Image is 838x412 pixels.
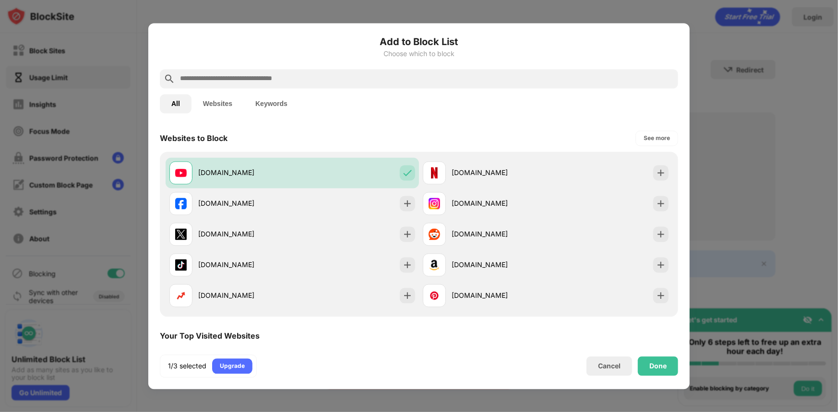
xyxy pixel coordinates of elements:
div: Websites to Block [160,133,227,143]
div: Done [649,362,667,370]
div: [DOMAIN_NAME] [198,168,292,178]
img: favicons [175,198,187,209]
div: [DOMAIN_NAME] [452,199,546,209]
button: All [160,94,192,113]
div: [DOMAIN_NAME] [198,260,292,270]
div: Upgrade [220,361,245,371]
img: favicons [175,228,187,240]
div: [DOMAIN_NAME] [452,168,546,178]
img: search.svg [164,73,175,84]
img: favicons [429,290,440,301]
img: favicons [429,259,440,271]
div: [DOMAIN_NAME] [198,229,292,239]
button: Websites [192,94,244,113]
img: favicons [175,167,187,178]
div: [DOMAIN_NAME] [198,291,292,301]
div: Cancel [598,362,621,370]
div: [DOMAIN_NAME] [198,199,292,209]
img: favicons [429,198,440,209]
h6: Add to Block List [160,35,678,49]
div: 1/3 selected [168,361,206,371]
img: favicons [175,290,187,301]
img: favicons [429,228,440,240]
div: [DOMAIN_NAME] [452,229,546,239]
div: [DOMAIN_NAME] [452,291,546,301]
div: Your Top Visited Websites [160,331,260,341]
img: favicons [175,259,187,271]
button: Keywords [244,94,299,113]
div: Choose which to block [160,50,678,58]
div: See more [644,133,670,143]
div: [DOMAIN_NAME] [452,260,546,270]
img: favicons [429,167,440,178]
